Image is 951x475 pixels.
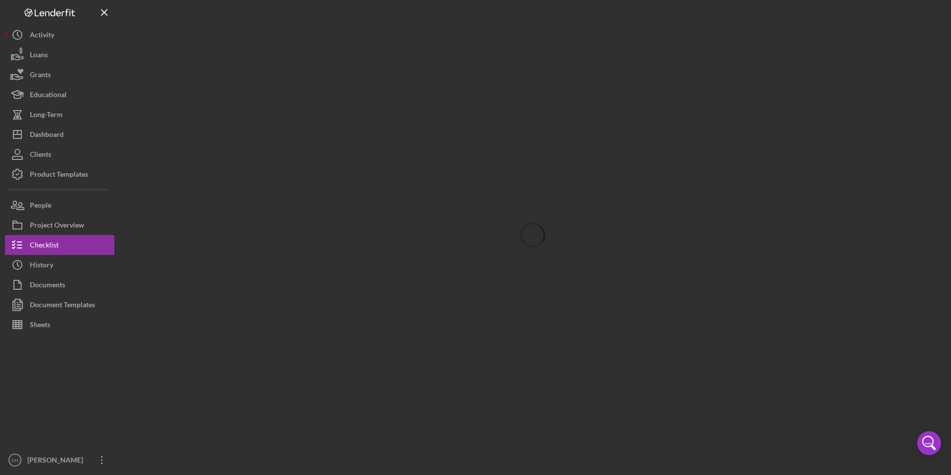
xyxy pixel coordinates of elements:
[917,431,941,455] div: Open Intercom Messenger
[30,295,95,317] div: Document Templates
[30,144,51,167] div: Clients
[30,65,51,87] div: Grants
[30,275,65,297] div: Documents
[5,105,114,124] button: Long-Term
[5,45,114,65] button: Loans
[11,458,18,463] text: CH
[30,315,50,337] div: Sheets
[5,85,114,105] button: Educational
[30,85,67,107] div: Educational
[30,255,53,277] div: History
[5,25,114,45] button: Activity
[5,450,114,470] button: CH[PERSON_NAME]
[5,295,114,315] button: Document Templates
[30,25,54,47] div: Activity
[5,275,114,295] button: Documents
[5,215,114,235] button: Project Overview
[5,235,114,255] button: Checklist
[5,315,114,335] button: Sheets
[30,164,88,187] div: Product Templates
[30,45,48,67] div: Loans
[30,105,63,127] div: Long-Term
[5,144,114,164] button: Clients
[30,235,59,257] div: Checklist
[5,124,114,144] button: Dashboard
[30,195,51,218] div: People
[5,164,114,184] button: Product Templates
[30,215,84,237] div: Project Overview
[30,124,64,147] div: Dashboard
[5,255,114,275] button: History
[5,195,114,215] button: People
[25,450,90,473] div: [PERSON_NAME]
[5,65,114,85] button: Grants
